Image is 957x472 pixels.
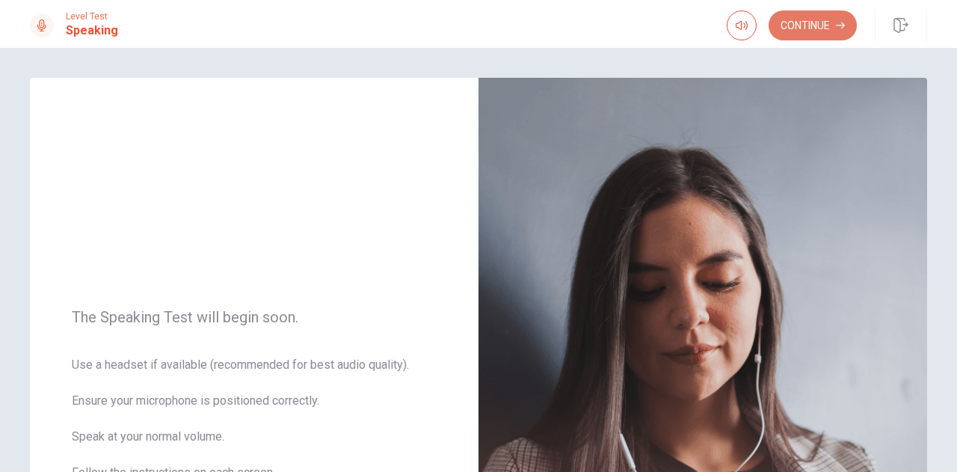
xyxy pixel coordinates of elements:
[66,22,118,40] h1: Speaking
[72,308,437,326] span: The Speaking Test will begin soon.
[769,10,857,40] button: Continue
[66,11,118,22] span: Level Test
